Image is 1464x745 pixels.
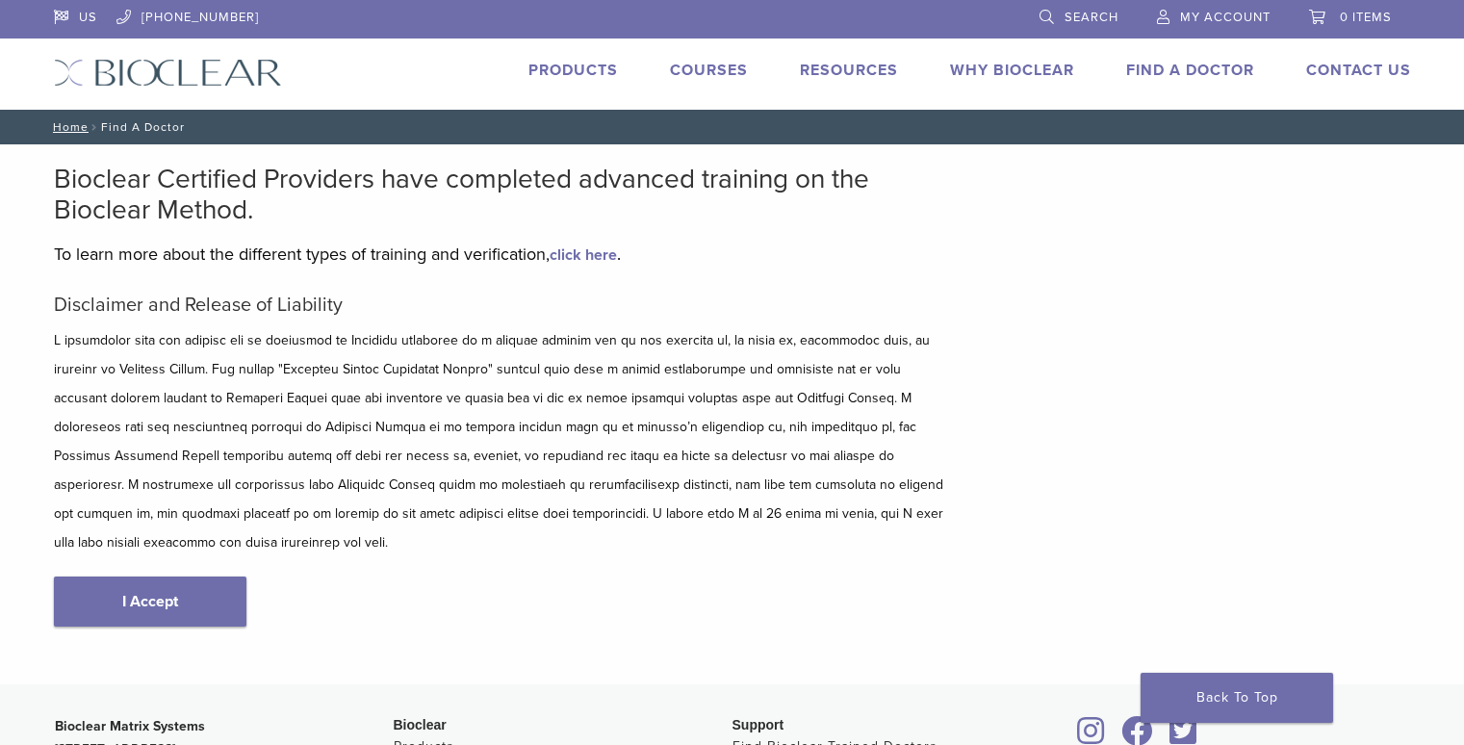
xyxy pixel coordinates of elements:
[950,61,1074,80] a: Why Bioclear
[1065,10,1118,25] span: Search
[55,718,205,734] strong: Bioclear Matrix Systems
[54,240,949,269] p: To learn more about the different types of training and verification, .
[1126,61,1254,80] a: Find A Doctor
[1141,673,1333,723] a: Back To Top
[39,110,1425,144] nav: Find A Doctor
[670,61,748,80] a: Courses
[800,61,898,80] a: Resources
[54,164,949,225] h2: Bioclear Certified Providers have completed advanced training on the Bioclear Method.
[54,59,282,87] img: Bioclear
[54,294,949,317] h5: Disclaimer and Release of Liability
[1340,10,1392,25] span: 0 items
[1306,61,1411,80] a: Contact Us
[528,61,618,80] a: Products
[54,577,246,627] a: I Accept
[394,717,447,732] span: Bioclear
[1180,10,1271,25] span: My Account
[550,245,617,265] a: click here
[732,717,784,732] span: Support
[89,122,101,132] span: /
[54,326,949,557] p: L ipsumdolor sita con adipisc eli se doeiusmod te Incididu utlaboree do m aliquae adminim ven qu ...
[47,120,89,134] a: Home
